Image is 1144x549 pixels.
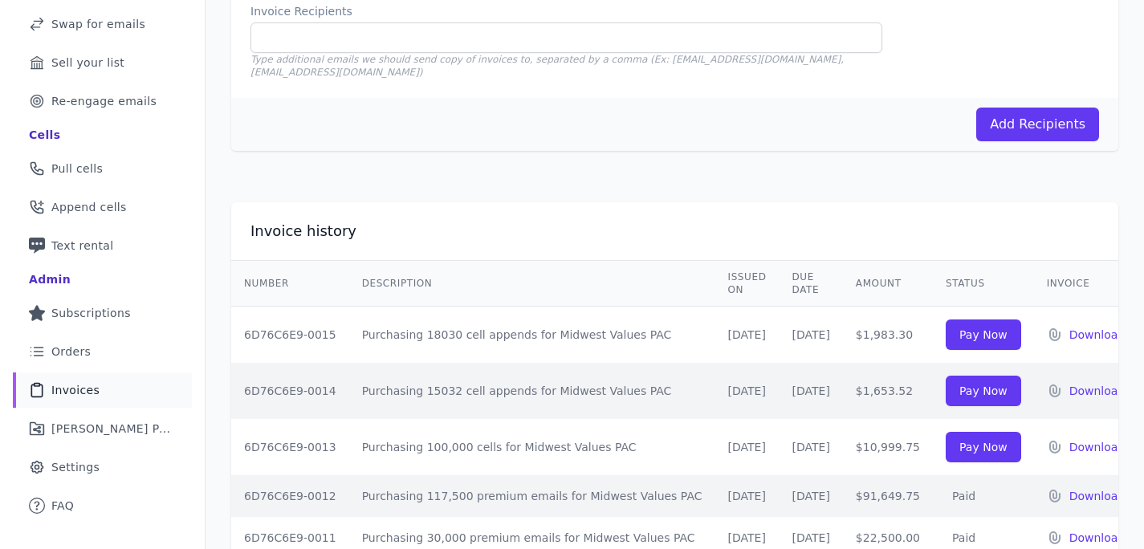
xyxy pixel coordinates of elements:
[715,261,780,307] th: Issued on
[933,261,1034,307] th: Status
[51,199,127,215] span: Append cells
[843,419,933,475] td: $10,999.75
[231,475,349,517] td: 6D76C6E9-0012
[946,531,982,544] span: Paid
[715,363,780,419] td: [DATE]
[843,475,933,517] td: $91,649.75
[13,449,192,485] a: Settings
[51,93,157,109] span: Re-engage emails
[1069,327,1126,343] a: Download
[715,475,780,517] td: [DATE]
[13,488,192,523] a: FAQ
[51,344,91,360] span: Orders
[349,363,715,419] td: Purchasing 15032 cell appends for Midwest Values PAC
[780,363,843,419] td: [DATE]
[780,307,843,364] td: [DATE]
[1069,383,1126,399] a: Download
[51,238,114,254] span: Text rental
[13,83,192,119] a: Re-engage emails
[51,55,124,71] span: Sell your list
[780,419,843,475] td: [DATE]
[13,372,192,408] a: Invoices
[780,261,843,307] th: Due Date
[29,127,60,143] div: Cells
[349,307,715,364] td: Purchasing 18030 cell appends for Midwest Values PAC
[780,475,843,517] td: [DATE]
[231,363,349,419] td: 6D76C6E9-0014
[1069,530,1126,546] a: Download
[231,261,349,307] th: Number
[13,45,192,80] a: Sell your list
[231,307,349,364] td: 6D76C6E9-0015
[349,261,715,307] th: Description
[946,319,1021,350] input: Pay Now
[843,363,933,419] td: $1,653.52
[1069,488,1126,504] a: Download
[946,490,982,502] span: Paid
[946,432,1021,462] input: Pay Now
[51,161,103,177] span: Pull cells
[843,307,933,364] td: $1,983.30
[976,108,1099,141] button: Add Recipients
[13,151,192,186] a: Pull cells
[250,222,356,241] h2: Invoice history
[13,189,192,225] a: Append cells
[13,6,192,42] a: Swap for emails
[715,419,780,475] td: [DATE]
[13,411,192,446] a: [PERSON_NAME] Performance
[946,376,1021,406] input: Pay Now
[51,382,100,398] span: Invoices
[1069,439,1126,455] a: Download
[231,419,349,475] td: 6D76C6E9-0013
[349,475,715,517] td: Purchasing 117,500 premium emails for Midwest Values PAC
[13,334,192,369] a: Orders
[51,498,74,514] span: FAQ
[29,271,71,287] div: Admin
[715,307,780,364] td: [DATE]
[51,305,131,321] span: Subscriptions
[1034,261,1138,307] th: Invoice
[843,261,933,307] th: Amount
[349,419,715,475] td: Purchasing 100,000 cells for Midwest Values PAC
[51,421,173,437] span: [PERSON_NAME] Performance
[51,459,100,475] span: Settings
[250,3,882,19] label: Invoice Recipients
[51,16,145,32] span: Swap for emails
[13,295,192,331] a: Subscriptions
[250,53,882,79] p: Type additional emails we should send copy of invoices to, separated by a comma (Ex: [EMAIL_ADDRE...
[13,228,192,263] a: Text rental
